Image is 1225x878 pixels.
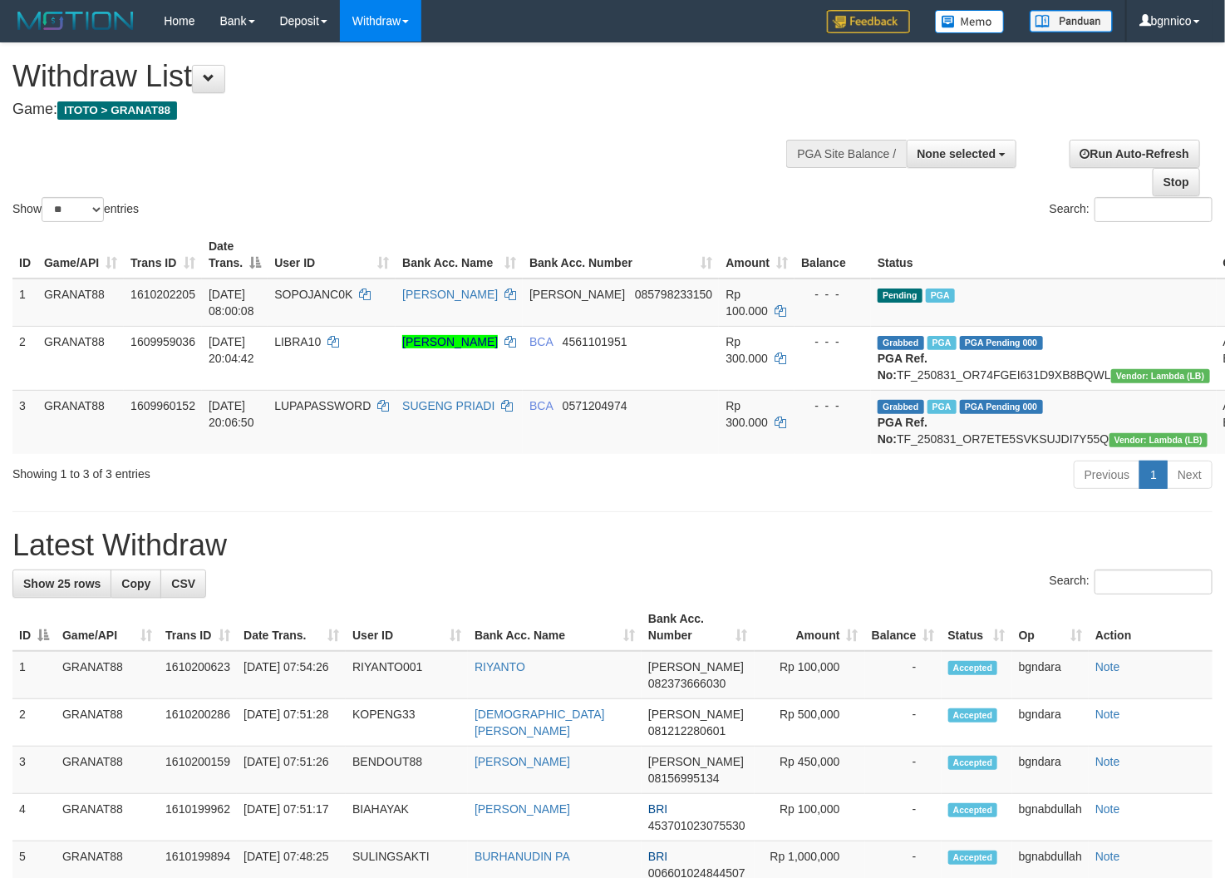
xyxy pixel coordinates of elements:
span: Grabbed [878,400,924,414]
a: Show 25 rows [12,570,111,598]
b: PGA Ref. No: [878,352,927,382]
span: Copy 4561101951 to clipboard [563,335,627,348]
span: LIBRA10 [274,335,321,348]
td: [DATE] 07:51:17 [237,794,346,841]
span: [PERSON_NAME] [648,708,744,721]
td: bgnabdullah [1012,794,1089,841]
span: Copy 0571204974 to clipboard [563,399,627,412]
th: Bank Acc. Number: activate to sort column ascending [642,604,754,651]
td: GRANAT88 [56,699,159,747]
td: GRANAT88 [37,279,124,327]
span: Accepted [948,851,998,865]
span: [PERSON_NAME] [648,755,744,768]
span: PGA Pending [960,400,1043,414]
h1: Latest Withdraw [12,529,1213,562]
span: [DATE] 20:04:42 [209,335,254,365]
th: User ID: activate to sort column ascending [268,231,396,279]
td: Rp 100,000 [755,794,865,841]
td: - [865,699,942,747]
div: - - - [801,397,864,414]
th: Amount: activate to sort column ascending [755,604,865,651]
td: bgndara [1012,699,1089,747]
img: Feedback.jpg [827,10,910,33]
th: Game/API: activate to sort column ascending [37,231,124,279]
span: SOPOJANC0K [274,288,352,301]
span: [DATE] 20:06:50 [209,399,254,429]
th: Bank Acc. Name: activate to sort column ascending [396,231,523,279]
td: GRANAT88 [56,794,159,841]
th: Date Trans.: activate to sort column ascending [237,604,346,651]
span: Marked by bgnrattana [926,289,955,303]
img: Button%20Memo.svg [935,10,1005,33]
td: Rp 450,000 [755,747,865,794]
span: CSV [171,577,195,590]
td: bgndara [1012,651,1089,699]
span: 1609960152 [130,399,195,412]
a: Note [1095,802,1120,816]
td: [DATE] 07:51:28 [237,699,346,747]
span: Marked by bgndara [927,400,957,414]
span: Show 25 rows [23,577,101,590]
td: TF_250831_OR74FGEI631D9XB8BQWL [871,326,1217,390]
th: Bank Acc. Name: activate to sort column ascending [468,604,642,651]
span: [PERSON_NAME] [648,660,744,673]
span: Accepted [948,708,998,723]
span: Copy [121,577,150,590]
span: Copy 082373666030 to clipboard [648,677,726,690]
span: Accepted [948,661,998,675]
td: 1 [12,651,56,699]
img: MOTION_logo.png [12,8,139,33]
td: GRANAT88 [37,326,124,390]
a: Note [1095,755,1120,768]
td: KOPENG33 [346,699,468,747]
td: 2 [12,326,37,390]
span: Copy 453701023075530 to clipboard [648,819,745,832]
th: ID: activate to sort column descending [12,604,56,651]
span: LUPAPASSWORD [274,399,371,412]
span: Rp 300.000 [726,335,768,365]
td: bgndara [1012,747,1089,794]
td: GRANAT88 [56,651,159,699]
span: [DATE] 08:00:08 [209,288,254,318]
td: 1610200159 [159,747,237,794]
label: Search: [1050,570,1213,594]
b: PGA Ref. No: [878,416,927,446]
td: BIAHAYAK [346,794,468,841]
div: PGA Site Balance / [786,140,906,168]
span: ITOTO > GRANAT88 [57,101,177,120]
th: Amount: activate to sort column ascending [719,231,795,279]
td: GRANAT88 [56,747,159,794]
span: Copy 08156995134 to clipboard [648,772,720,785]
td: 3 [12,747,56,794]
a: Previous [1074,461,1140,489]
td: BENDOUT88 [346,747,468,794]
span: [PERSON_NAME] [529,288,625,301]
span: BRI [648,802,667,816]
span: BCA [529,335,553,348]
span: Pending [878,289,922,303]
h4: Game: [12,101,800,118]
a: Run Auto-Refresh [1070,140,1200,168]
td: - [865,747,942,794]
span: None selected [918,147,996,160]
th: Date Trans.: activate to sort column descending [202,231,268,279]
a: CSV [160,570,206,598]
div: - - - [801,333,864,350]
a: [PERSON_NAME] [402,288,498,301]
div: - - - [801,286,864,303]
th: Bank Acc. Number: activate to sort column ascending [523,231,719,279]
a: [DEMOGRAPHIC_DATA][PERSON_NAME] [475,708,605,737]
th: Balance [795,231,871,279]
a: BURHANUDIN PA [475,850,570,863]
span: Copy 081212280601 to clipboard [648,724,726,737]
td: 1 [12,279,37,327]
a: Note [1095,850,1120,863]
td: [DATE] 07:54:26 [237,651,346,699]
th: ID [12,231,37,279]
a: [PERSON_NAME] [402,335,498,348]
th: User ID: activate to sort column ascending [346,604,468,651]
th: Status [871,231,1217,279]
span: Accepted [948,756,998,770]
td: 4 [12,794,56,841]
input: Search: [1095,570,1213,594]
